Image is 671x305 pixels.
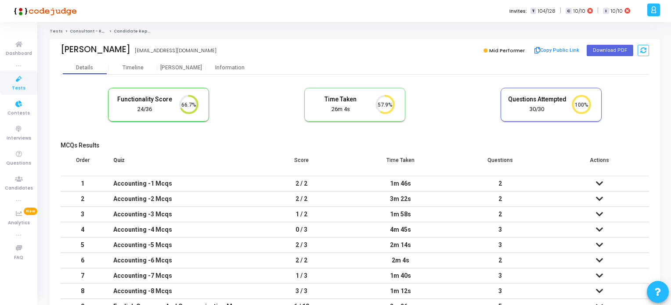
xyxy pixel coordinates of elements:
[252,207,351,222] td: 1 / 2
[252,253,351,268] td: 2 / 2
[115,96,174,103] h5: Functionality Score
[50,29,63,34] a: Tests
[252,237,351,253] td: 2 / 3
[61,207,105,222] td: 3
[113,253,243,268] div: Accounting -6 Mcqs
[113,269,243,283] div: Accounting -7 Mcqs
[360,192,441,206] div: 3m 22s
[157,65,206,71] div: [PERSON_NAME]
[105,151,252,176] th: Quiz
[6,160,31,167] span: Questions
[114,29,154,34] span: Candidate Report
[311,96,370,103] h5: Time Taken
[451,176,550,191] td: 2
[61,222,105,237] td: 4
[61,268,105,283] td: 7
[566,8,571,14] span: C
[14,254,23,262] span: FAQ
[7,135,31,142] span: Interviews
[351,151,450,176] th: Time Taken
[574,7,585,15] span: 10/10
[509,7,527,15] label: Invites:
[532,44,582,57] button: Copy Public Link
[5,185,33,192] span: Candidates
[252,268,351,283] td: 1 / 3
[451,207,550,222] td: 2
[113,238,243,252] div: Accounting -5 Mcqs
[360,222,441,237] div: 4m 45s
[451,151,550,176] th: Questions
[360,284,441,298] div: 1m 12s
[538,7,556,15] span: 104/128
[123,65,144,71] div: Timeline
[61,191,105,207] td: 2
[611,7,623,15] span: 10/10
[61,237,105,253] td: 5
[252,191,351,207] td: 2 / 2
[451,253,550,268] td: 2
[252,222,351,237] td: 0 / 3
[489,47,525,54] span: Mid Performer
[11,2,77,20] img: logo
[61,283,105,299] td: 8
[113,222,243,237] div: Accounting -4 Mcqs
[451,191,550,207] td: 2
[50,29,660,34] nav: breadcrumb
[550,151,649,176] th: Actions
[6,50,32,57] span: Dashboard
[135,47,216,54] div: [EMAIL_ADDRESS][DOMAIN_NAME]
[311,105,370,114] div: 26m 4s
[206,65,254,71] div: Information
[76,65,93,71] div: Details
[560,6,561,15] span: |
[61,44,130,54] div: [PERSON_NAME]
[587,45,633,56] button: Download PDF
[360,269,441,283] div: 1m 40s
[61,142,649,149] h5: MCQs Results
[61,176,105,191] td: 1
[115,105,174,114] div: 24/36
[113,176,243,191] div: Accounting -1 Mcqs
[8,219,30,227] span: Analytics
[451,237,550,253] td: 3
[252,283,351,299] td: 3 / 3
[508,105,566,114] div: 30/30
[360,238,441,252] div: 2m 14s
[451,268,550,283] td: 3
[252,176,351,191] td: 2 / 2
[12,85,25,92] span: Tests
[252,151,351,176] th: Score
[24,208,37,215] span: New
[451,283,550,299] td: 3
[70,29,121,34] a: Consultant - Reporting
[360,253,441,268] div: 2m 4s
[597,6,599,15] span: |
[61,151,105,176] th: Order
[508,96,566,103] h5: Questions Attempted
[61,253,105,268] td: 6
[113,284,243,298] div: Accounting -8 Mcqs
[451,222,550,237] td: 3
[360,207,441,222] div: 1m 58s
[530,8,536,14] span: T
[603,8,609,14] span: I
[113,207,243,222] div: Accounting -3 Mcqs
[113,192,243,206] div: Accounting -2 Mcqs
[7,110,30,117] span: Contests
[360,176,441,191] div: 1m 46s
